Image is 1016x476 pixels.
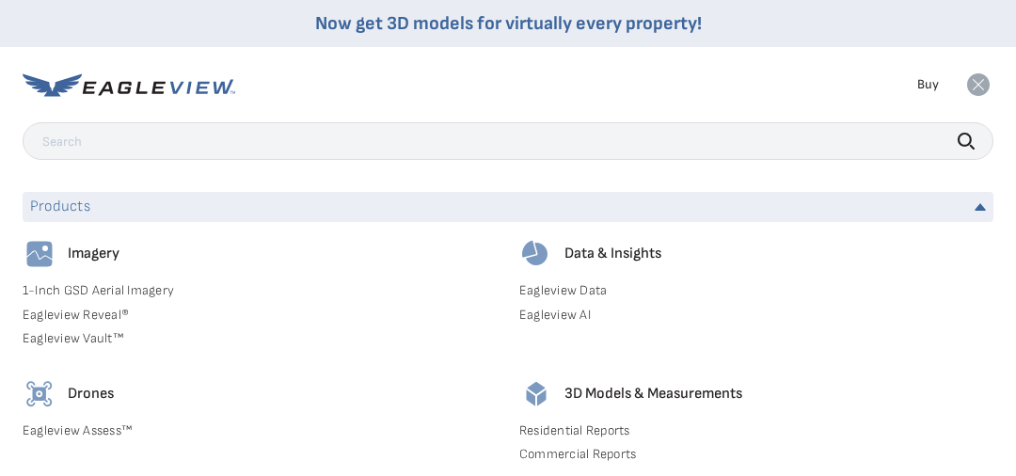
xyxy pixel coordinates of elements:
[23,307,497,324] a: Eagleview Reveal®
[315,12,702,35] a: Now get 3D models for virtually every property!
[23,122,993,160] input: Search
[23,282,497,299] a: 1-Inch GSD Aerial Imagery
[519,422,993,439] a: Residential Reports
[519,446,993,463] a: Commercial Reports
[519,237,553,271] img: data-icon.svg
[23,330,497,347] a: Eagleview Vault™
[519,282,993,299] a: Eagleview Data
[23,377,56,411] img: drones-icon.svg
[519,307,993,324] a: Eagleview AI
[23,237,56,271] img: imagery-icon.svg
[68,245,119,263] h4: Imagery
[564,385,742,404] h4: 3D Models & Measurements
[564,245,661,263] h4: Data & Insights
[917,76,939,93] a: Buy
[23,422,497,439] a: Eagleview Assess™
[30,199,90,214] h2: Products
[68,385,114,404] h4: Drones
[519,377,553,411] img: 3d-models-icon.svg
